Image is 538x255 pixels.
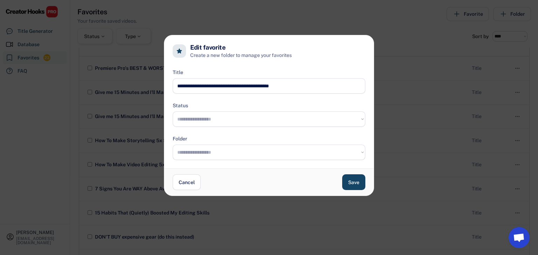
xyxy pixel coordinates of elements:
h4: Edit favorite [190,44,225,52]
a: Open chat [509,227,530,248]
button: Cancel [173,174,201,190]
button: Save [342,174,365,190]
div: Title [173,69,183,76]
div: Folder [173,135,187,143]
h6: Create a new folder to manage your favorites [190,52,365,59]
div: Status [173,102,188,109]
